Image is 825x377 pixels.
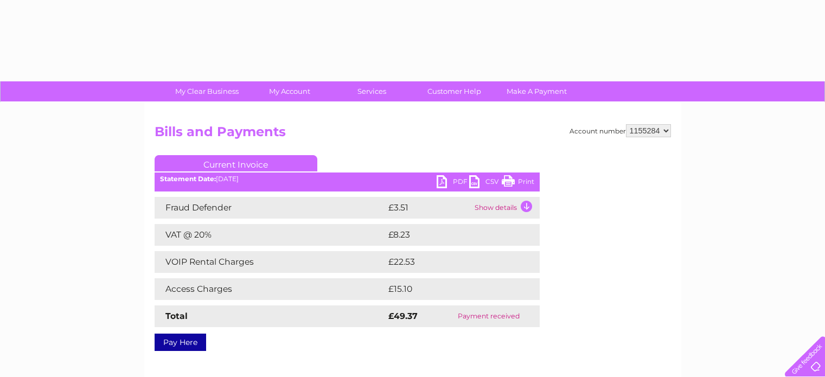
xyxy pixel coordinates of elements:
td: Access Charges [155,278,386,300]
a: Customer Help [410,81,499,101]
td: £8.23 [386,224,514,246]
a: Pay Here [155,334,206,351]
td: VOIP Rental Charges [155,251,386,273]
div: Account number [570,124,671,137]
h2: Bills and Payments [155,124,671,145]
a: Services [327,81,417,101]
a: Current Invoice [155,155,317,171]
td: £15.10 [386,278,516,300]
td: Show details [472,197,540,219]
td: Fraud Defender [155,197,386,219]
td: Payment received [438,305,539,327]
td: £22.53 [386,251,517,273]
a: My Account [245,81,334,101]
td: £3.51 [386,197,472,219]
a: CSV [469,175,502,191]
div: [DATE] [155,175,540,183]
a: Make A Payment [492,81,581,101]
strong: £49.37 [388,311,418,321]
a: Print [502,175,534,191]
strong: Total [165,311,188,321]
a: My Clear Business [162,81,252,101]
td: VAT @ 20% [155,224,386,246]
a: PDF [437,175,469,191]
b: Statement Date: [160,175,216,183]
